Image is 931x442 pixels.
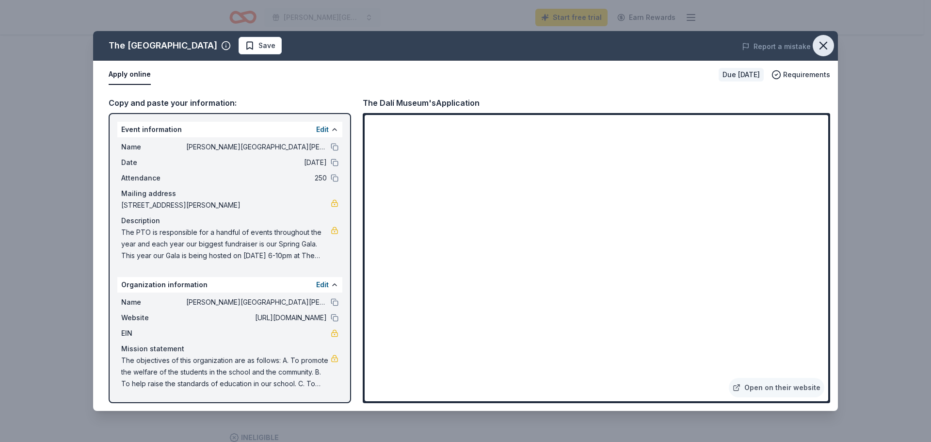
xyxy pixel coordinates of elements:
button: Edit [316,124,329,135]
button: Apply online [109,65,151,85]
div: Due [DATE] [719,68,764,82]
button: Requirements [771,69,830,81]
span: 250 [186,172,327,184]
span: [STREET_ADDRESS][PERSON_NAME] [121,199,331,211]
span: The objectives of this organization are as follows: A. To promote the welfare of the students in ... [121,355,331,390]
span: [PERSON_NAME][GEOGRAPHIC_DATA][PERSON_NAME] Parent Teachers Organization [186,296,327,308]
span: Save [258,40,275,51]
span: [PERSON_NAME][GEOGRAPHIC_DATA][PERSON_NAME] Annual Spring Gala [186,141,327,153]
span: Name [121,141,186,153]
div: Mailing address [121,188,338,199]
a: Open on their website [729,378,824,397]
span: Name [121,296,186,308]
div: The [GEOGRAPHIC_DATA] [109,38,217,53]
span: Requirements [783,69,830,81]
button: Edit [316,279,329,291]
span: The PTO is responsible for a handful of events throughout the year and each year our biggest fund... [121,227,331,262]
div: Copy and paste your information: [109,97,351,109]
div: Mission statement [121,343,338,355]
span: Attendance [121,172,186,184]
span: EIN [121,327,186,339]
span: [URL][DOMAIN_NAME] [186,312,327,324]
span: Website [121,312,186,324]
div: Description [121,215,338,227]
span: [DATE] [186,157,327,168]
button: Save [239,37,282,54]
div: Organization information [117,277,342,293]
span: Date [121,157,186,168]
button: Report a mistake [742,41,811,52]
div: Event information [117,122,342,137]
div: The Dalí Museum's Application [363,97,480,109]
